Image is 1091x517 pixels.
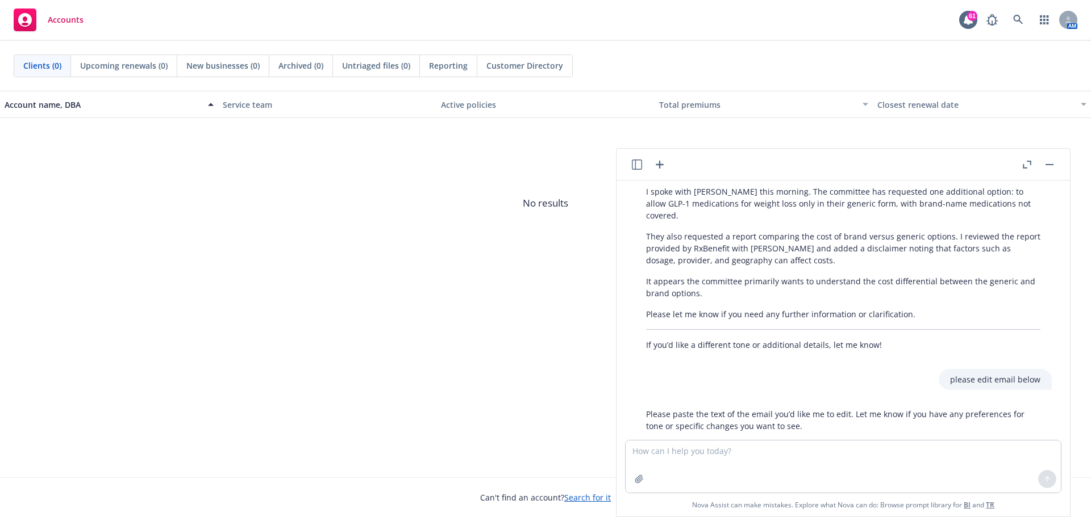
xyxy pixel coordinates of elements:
button: Closest renewal date [873,91,1091,118]
div: Active policies [441,99,650,111]
span: Customer Directory [486,60,563,72]
span: New businesses (0) [186,60,260,72]
a: Switch app [1033,9,1056,31]
a: BI [964,500,971,510]
span: Upcoming renewals (0) [80,60,168,72]
p: I spoke with [PERSON_NAME] this morning. The committee has requested one additional option: to al... [646,186,1040,221]
button: Active policies [436,91,655,118]
div: Closest renewal date [877,99,1074,111]
p: please edit email below [950,373,1040,385]
div: Service team [223,99,432,111]
button: Total premiums [655,91,873,118]
a: Accounts [9,4,88,36]
span: Accounts [48,15,84,24]
a: Search for it [564,492,611,503]
a: Report a Bug [981,9,1003,31]
p: Please paste the text of the email you’d like me to edit. Let me know if you have any preferences... [646,408,1040,432]
div: Account name, DBA [5,99,201,111]
p: It appears the committee primarily wants to understand the cost differential between the generic ... [646,275,1040,299]
span: Untriaged files (0) [342,60,410,72]
a: Search [1007,9,1030,31]
p: If you’d like a different tone or additional details, let me know! [646,339,1040,351]
button: Service team [218,91,436,118]
a: TR [986,500,994,510]
div: Total premiums [659,99,856,111]
p: They also requested a report comparing the cost of brand versus generic options. I reviewed the r... [646,230,1040,266]
div: 61 [967,11,977,21]
span: Reporting [429,60,468,72]
span: Nova Assist can make mistakes. Explore what Nova can do: Browse prompt library for and [621,493,1065,516]
span: Archived (0) [278,60,323,72]
p: Please let me know if you need any further information or clarification. [646,308,1040,320]
span: Clients (0) [23,60,61,72]
span: Can't find an account? [480,491,611,503]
